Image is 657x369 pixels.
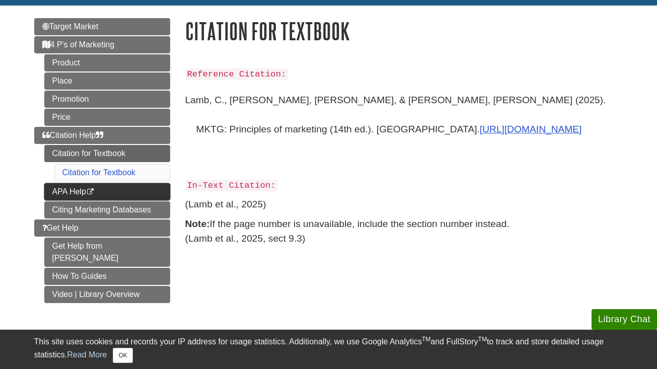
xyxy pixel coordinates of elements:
a: Video | Library Overview [44,286,170,303]
p: Lamb, C., [PERSON_NAME], [PERSON_NAME], & [PERSON_NAME], [PERSON_NAME] (2025). MKTG: Principles o... [185,86,623,173]
a: APA Help [44,183,170,200]
a: Promotion [44,91,170,108]
a: Price [44,109,170,126]
span: Target Market [42,22,99,31]
sup: TM [422,336,430,343]
div: Guide Page Menu [34,18,170,303]
button: Close [113,348,132,363]
a: Get Help [34,219,170,237]
a: 4 P's of Marketing [34,36,170,53]
a: Place [44,72,170,90]
button: Library Chat [592,309,657,330]
h1: Citation for Textbook [185,18,623,44]
a: Citation for Textbook [62,168,136,177]
code: In-Text Citation: [185,180,278,191]
a: Get Help from [PERSON_NAME] [44,238,170,267]
i: This link opens in a new window [86,189,95,195]
a: [URL][DOMAIN_NAME] [480,124,582,134]
strong: Note: [185,218,210,229]
a: Citing Marketing Databases [44,201,170,218]
div: This site uses cookies and records your IP address for usage statistics. Additionally, we use Goo... [34,336,623,363]
a: How To Guides [44,268,170,285]
span: 4 P's of Marketing [42,40,115,49]
a: Citation Help [34,127,170,144]
span: Get Help [42,224,79,232]
a: Citation for Textbook [44,145,170,162]
a: Read More [67,350,107,359]
p: (Lamb et al., 2025) [185,197,623,212]
a: Product [44,54,170,71]
code: Reference Citation: [185,68,288,80]
sup: TM [478,336,487,343]
a: Target Market [34,18,170,35]
span: Citation Help [42,131,104,139]
p: If the page number is unavailable, include the section number instead. (Lamb et al., 2025, sect 9.3) [185,217,623,246]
